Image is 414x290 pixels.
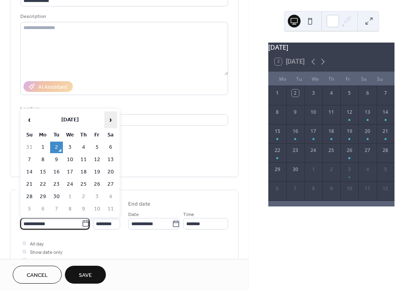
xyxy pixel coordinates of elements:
[292,90,299,97] div: 2
[382,128,389,135] div: 21
[274,185,281,192] div: 6
[382,185,389,192] div: 12
[64,203,76,215] td: 8
[64,129,76,141] th: We
[346,109,353,116] div: 12
[50,129,63,141] th: Tu
[37,129,49,141] th: Mo
[291,72,307,86] div: Tu
[382,147,389,154] div: 28
[274,128,281,135] div: 15
[364,128,371,135] div: 20
[64,142,76,153] td: 3
[23,191,36,202] td: 28
[356,72,372,86] div: Sa
[23,166,36,178] td: 14
[364,90,371,97] div: 6
[328,109,335,116] div: 11
[128,210,139,219] span: Date
[104,179,117,190] td: 27
[37,111,103,128] th: [DATE]
[30,257,60,265] span: Hide end time
[346,128,353,135] div: 19
[27,271,48,280] span: Cancel
[328,128,335,135] div: 18
[275,72,291,86] div: Mo
[274,147,281,154] div: 22
[310,109,317,116] div: 10
[50,191,63,202] td: 30
[364,185,371,192] div: 11
[346,185,353,192] div: 10
[64,154,76,165] td: 10
[323,72,340,86] div: Th
[372,72,388,86] div: Su
[104,203,117,215] td: 11
[77,179,90,190] td: 25
[37,154,49,165] td: 8
[292,147,299,154] div: 23
[23,203,36,215] td: 5
[37,191,49,202] td: 29
[328,185,335,192] div: 9
[105,112,117,128] span: ›
[328,90,335,97] div: 4
[23,129,36,141] th: Su
[91,154,103,165] td: 12
[310,128,317,135] div: 17
[328,166,335,173] div: 2
[37,179,49,190] td: 22
[64,166,76,178] td: 17
[50,142,63,153] td: 2
[77,129,90,141] th: Th
[307,72,323,86] div: We
[77,142,90,153] td: 4
[91,191,103,202] td: 3
[91,203,103,215] td: 10
[77,203,90,215] td: 9
[104,129,117,141] th: Sa
[310,147,317,154] div: 24
[268,43,394,52] div: [DATE]
[79,271,92,280] span: Save
[346,166,353,173] div: 3
[91,166,103,178] td: 19
[382,90,389,97] div: 7
[183,210,194,219] span: Time
[91,129,103,141] th: Fr
[104,166,117,178] td: 20
[20,12,227,21] div: Description
[346,90,353,97] div: 5
[50,166,63,178] td: 16
[382,166,389,173] div: 5
[310,185,317,192] div: 8
[104,142,117,153] td: 6
[50,203,63,215] td: 7
[274,90,281,97] div: 1
[50,154,63,165] td: 9
[104,191,117,202] td: 4
[64,191,76,202] td: 1
[77,154,90,165] td: 11
[23,112,35,128] span: ‹
[346,147,353,154] div: 26
[328,147,335,154] div: 25
[77,166,90,178] td: 18
[382,109,389,116] div: 14
[13,266,62,284] button: Cancel
[91,179,103,190] td: 26
[65,266,106,284] button: Save
[23,154,36,165] td: 7
[91,142,103,153] td: 5
[364,166,371,173] div: 4
[340,72,356,86] div: Fr
[20,105,227,113] div: Location
[292,166,299,173] div: 30
[23,179,36,190] td: 21
[292,185,299,192] div: 7
[364,109,371,116] div: 13
[274,109,281,116] div: 8
[292,109,299,116] div: 9
[64,179,76,190] td: 24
